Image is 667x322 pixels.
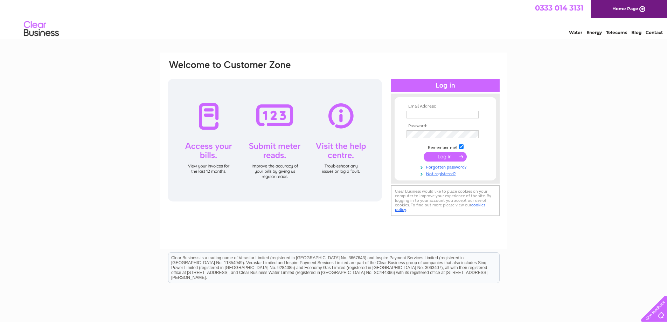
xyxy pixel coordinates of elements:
a: 0333 014 3131 [535,4,583,12]
td: Remember me? [405,143,486,150]
th: Email Address: [405,104,486,109]
input: Submit [424,152,467,162]
a: Energy [586,30,602,35]
th: Password: [405,124,486,129]
a: Contact [646,30,663,35]
a: Forgotten password? [407,163,486,170]
img: logo.png [23,18,59,40]
div: Clear Business is a trading name of Verastar Limited (registered in [GEOGRAPHIC_DATA] No. 3667643... [168,4,499,34]
a: Blog [631,30,641,35]
a: Telecoms [606,30,627,35]
a: Not registered? [407,170,486,177]
a: cookies policy [395,203,485,212]
div: Clear Business would like to place cookies on your computer to improve your experience of the sit... [391,185,500,216]
a: Water [569,30,582,35]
